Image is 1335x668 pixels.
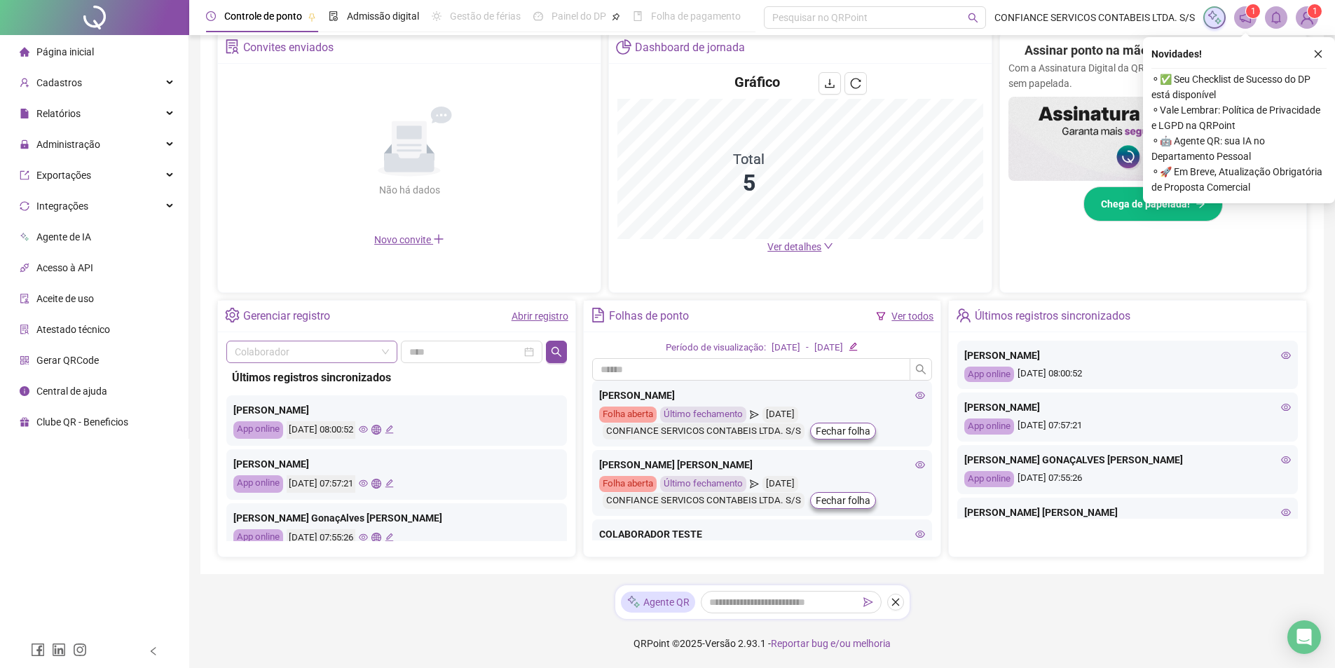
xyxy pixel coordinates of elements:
div: [DATE] 07:57:21 [287,475,355,493]
span: Integrações [36,200,88,212]
div: [PERSON_NAME] [599,388,926,403]
span: Exportações [36,170,91,181]
span: 1 [1313,6,1317,16]
span: eye [359,425,368,434]
div: App online [964,418,1014,435]
span: eye [915,460,925,470]
h2: Assinar ponto na mão? Isso ficou no passado! [1025,41,1282,60]
img: banner%2F02c71560-61a6-44d4-94b9-c8ab97240462.png [1008,97,1298,181]
span: pushpin [308,13,316,21]
div: Open Intercom Messenger [1287,620,1321,654]
div: COLABORADOR TESTE [599,526,926,542]
div: CONFIANCE SERVICOS CONTABEIS LTDA. S/S [603,423,805,439]
div: [DATE] 07:55:26 [287,529,355,547]
span: edit [849,342,858,351]
span: Controle de ponto [224,11,302,22]
span: Administração [36,139,100,150]
sup: Atualize o seu contato no menu Meus Dados [1308,4,1322,18]
span: plus [433,233,444,245]
span: home [20,46,29,56]
footer: QRPoint © 2025 - 2.93.1 - [189,619,1335,668]
span: Admissão digital [347,11,419,22]
span: api [20,262,29,272]
span: Novidades ! [1151,46,1202,62]
span: Agente de IA [36,231,91,243]
div: Dashboard de jornada [635,36,745,60]
div: [PERSON_NAME] [PERSON_NAME] [964,505,1291,520]
div: [PERSON_NAME] [PERSON_NAME] [599,457,926,472]
span: info-circle [20,386,29,395]
span: Central de ajuda [36,386,107,397]
span: send [750,407,759,423]
span: eye [1281,350,1291,360]
div: [DATE] 08:00:52 [287,421,355,439]
p: Com a Assinatura Digital da QR, sua gestão fica mais ágil, segura e sem papelada. [1008,60,1298,91]
span: eye [1281,455,1291,465]
div: [DATE] [762,476,798,492]
div: Últimos registros sincronizados [975,304,1130,328]
span: Relatórios [36,108,81,119]
span: Gestão de férias [450,11,521,22]
span: Clube QR - Beneficios [36,416,128,428]
span: file-done [329,11,338,21]
div: Convites enviados [243,36,334,60]
div: [PERSON_NAME] [964,348,1291,363]
a: Ver detalhes down [767,241,833,252]
span: ⚬ ✅ Seu Checklist de Sucesso do DP está disponível [1151,71,1327,102]
span: eye [359,533,368,542]
div: [PERSON_NAME] [964,400,1291,415]
span: solution [225,39,240,54]
span: Painel do DP [552,11,606,22]
div: Folha aberta [599,407,657,423]
div: App online [964,471,1014,487]
span: setting [225,308,240,322]
span: export [20,170,29,179]
div: Não há dados [345,182,474,198]
span: Reportar bug e/ou melhoria [771,638,891,649]
span: search [968,13,978,23]
span: send [863,597,873,607]
span: Acesso à API [36,262,93,273]
span: pushpin [612,13,620,21]
span: Versão [705,638,736,649]
span: search [551,346,562,357]
span: Cadastros [36,77,82,88]
span: team [956,308,971,322]
span: ⚬ 🚀 Em Breve, Atualização Obrigatória de Proposta Comercial [1151,164,1327,195]
span: Fechar folha [816,423,870,439]
span: down [823,241,833,251]
span: ⚬ Vale Lembrar: Política de Privacidade e LGPD na QRPoint [1151,102,1327,133]
span: Chega de papelada! [1101,196,1190,212]
span: bell [1270,11,1282,24]
div: [DATE] [814,341,843,355]
span: lock [20,139,29,149]
img: sparkle-icon.fc2bf0ac1784a2077858766a79e2daf3.svg [1207,10,1222,25]
span: close [891,597,901,607]
span: Novo convite [374,234,444,245]
div: [DATE] 07:57:21 [964,418,1291,435]
span: close [1313,49,1323,59]
div: [DATE] [762,407,798,423]
span: edit [385,479,394,488]
span: arrow-right [1196,199,1205,209]
span: filter [876,311,886,321]
span: Folha de pagamento [651,11,741,22]
span: dashboard [533,11,543,21]
span: search [915,364,926,375]
div: Gerenciar registro [243,304,330,328]
span: eye [359,479,368,488]
div: App online [964,367,1014,383]
span: global [371,533,381,542]
a: Ver todos [891,311,933,322]
div: [DATE] 08:00:52 [964,367,1291,383]
span: Ver detalhes [767,241,821,252]
div: [PERSON_NAME] GONAÇALVES [PERSON_NAME] [964,452,1291,468]
span: sun [432,11,441,21]
div: - [806,341,809,355]
span: facebook [31,643,45,657]
span: Página inicial [36,46,94,57]
span: eye [915,390,925,400]
span: gift [20,416,29,426]
span: pie-chart [616,39,631,54]
span: Gerar QRCode [36,355,99,366]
